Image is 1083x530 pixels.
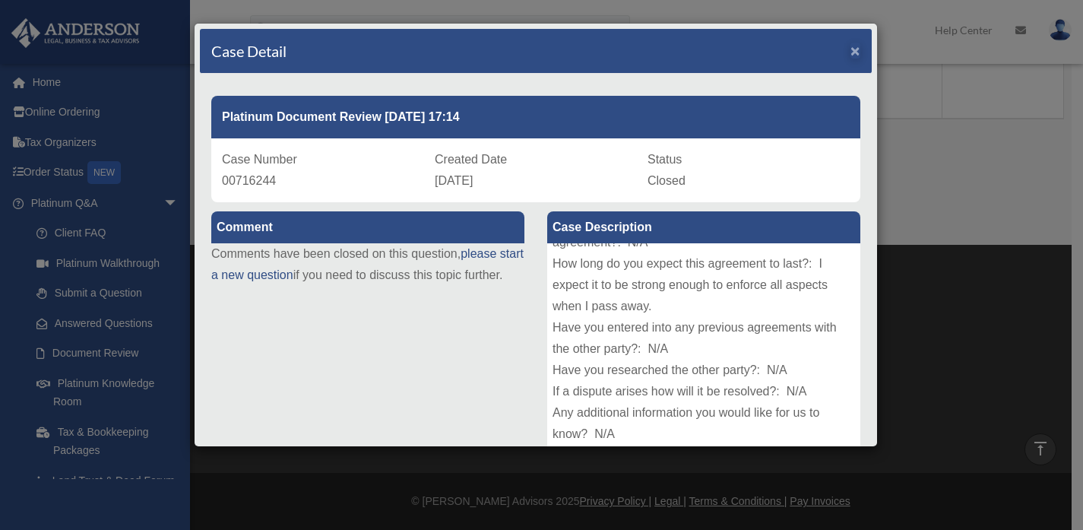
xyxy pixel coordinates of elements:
[850,42,860,59] span: ×
[648,174,686,187] span: Closed
[435,174,473,187] span: [DATE]
[222,174,276,187] span: 00716244
[435,153,507,166] span: Created Date
[211,243,524,286] p: Comments have been closed on this question, if you need to discuss this topic further.
[211,40,287,62] h4: Case Detail
[547,211,860,243] label: Case Description
[211,96,860,138] div: Platinum Document Review [DATE] 17:14
[648,153,682,166] span: Status
[850,43,860,59] button: Close
[547,243,860,471] div: Type of Document: Living Trust Review Document Title: Living Will & Advanced Health Care Directiv...
[211,247,524,281] a: please start a new question
[211,211,524,243] label: Comment
[222,153,297,166] span: Case Number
